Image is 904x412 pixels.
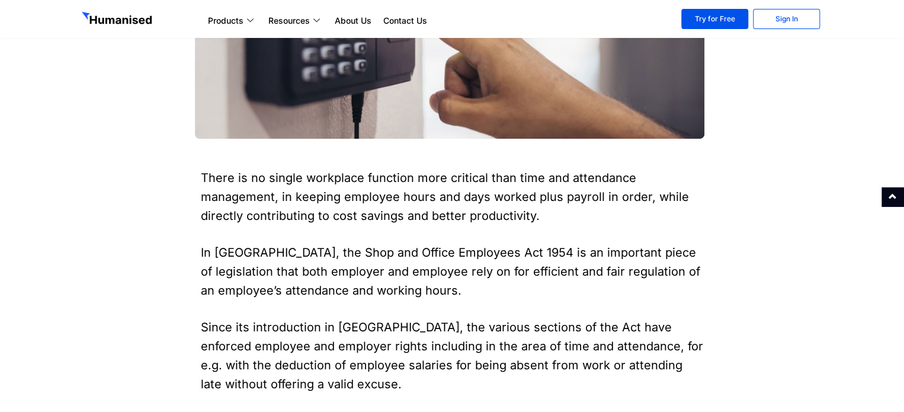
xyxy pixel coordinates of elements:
[82,12,154,27] img: GetHumanised Logo
[201,168,704,225] p: There is no single workplace function more critical than time and attendance management, in keepi...
[262,14,329,28] a: Resources
[753,9,820,29] a: Sign In
[201,318,704,394] p: Since its introduction in [GEOGRAPHIC_DATA], the various sections of the Act have enforced employ...
[377,14,433,28] a: Contact Us
[201,243,704,300] p: In [GEOGRAPHIC_DATA], the Shop and Office Employees Act 1954 is an important piece of legislation...
[202,14,262,28] a: Products
[681,9,748,29] a: Try for Free
[329,14,377,28] a: About Us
